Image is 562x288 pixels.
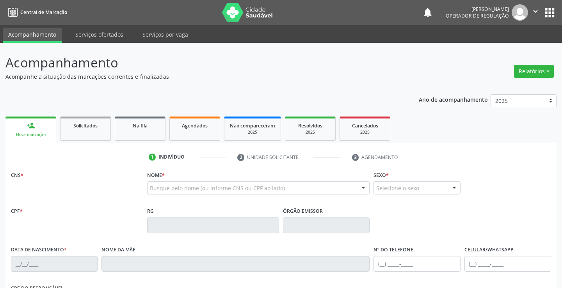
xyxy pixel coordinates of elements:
div: 2025 [291,129,330,135]
button: Relatórios [514,65,554,78]
button: apps [543,6,557,19]
label: Sexo [373,169,389,181]
a: Central de Marcação [5,6,67,19]
label: Data de nascimento [11,244,67,256]
span: Central de Marcação [20,9,67,16]
label: Órgão emissor [283,205,323,217]
label: Nº do Telefone [373,244,413,256]
p: Ano de acompanhamento [419,94,488,104]
span: Não compareceram [230,122,275,129]
label: CNS [11,169,23,181]
input: __/__/____ [11,256,98,272]
a: Acompanhamento [3,28,62,43]
label: Celular/WhatsApp [464,244,514,256]
span: Solicitados [73,122,98,129]
span: Cancelados [352,122,378,129]
p: Acompanhe a situação das marcações correntes e finalizadas [5,72,391,81]
img: img [512,4,528,21]
span: Operador de regulação [446,12,509,19]
label: Nome [147,169,165,181]
span: Na fila [133,122,148,129]
label: CPF [11,205,23,217]
div: [PERSON_NAME] [446,6,509,12]
span: Resolvidos [298,122,322,129]
i:  [531,7,540,16]
div: 1 [149,154,156,161]
label: RG [147,205,154,217]
input: (__) _____-_____ [373,256,460,272]
p: Acompanhamento [5,53,391,72]
input: (__) _____-_____ [464,256,551,272]
button: notifications [422,7,433,18]
a: Serviços por vaga [137,28,194,41]
span: Selecione o sexo [376,184,419,192]
div: person_add [27,121,35,130]
div: Nova marcação [11,132,51,138]
span: Agendados [182,122,208,129]
div: Indivíduo [158,154,185,161]
label: Nome da mãe [101,244,135,256]
button:  [528,4,543,21]
div: 2025 [345,129,384,135]
a: Serviços ofertados [70,28,129,41]
div: 2025 [230,129,275,135]
span: Busque pelo nome (ou informe CNS ou CPF ao lado) [150,184,285,192]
